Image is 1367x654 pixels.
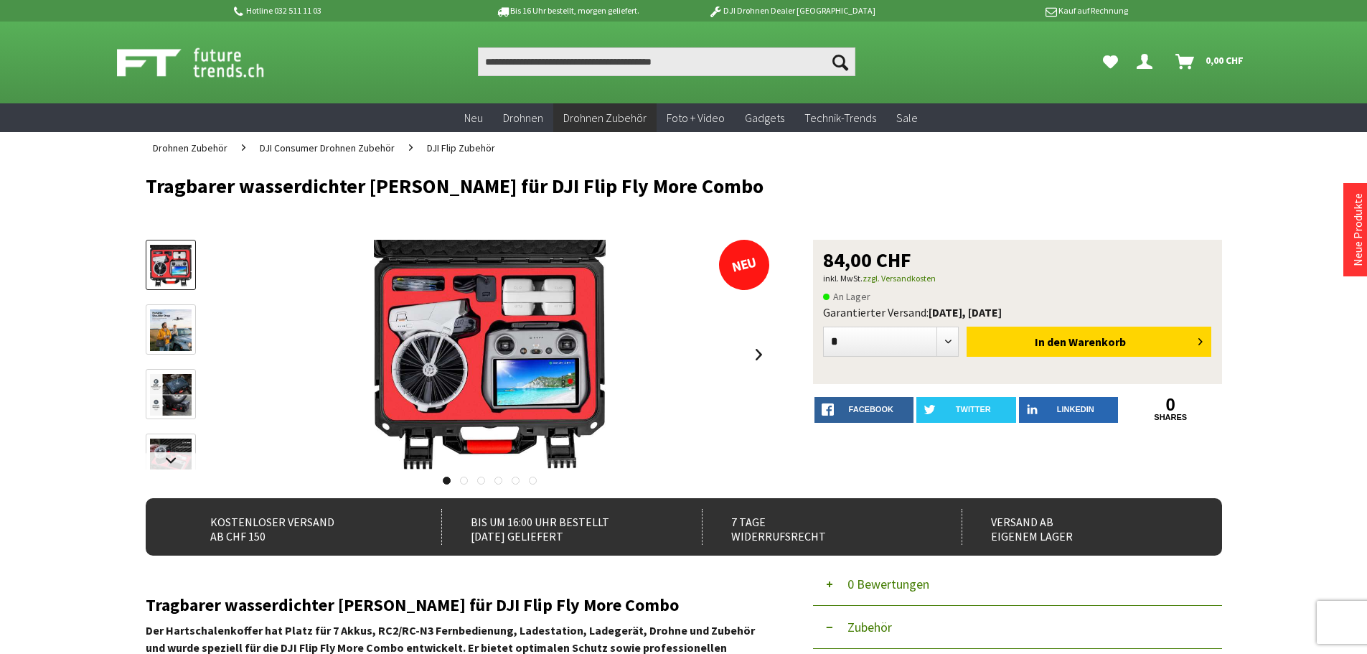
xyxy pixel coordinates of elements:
div: Kostenloser Versand ab CHF 150 [182,509,410,545]
div: 7 Tage Widerrufsrecht [702,509,931,545]
span: Foto + Video [667,111,725,125]
a: shares [1121,413,1221,422]
a: Gadgets [735,103,794,133]
a: twitter [916,397,1016,423]
a: DJI Flip Zubehör [420,132,502,164]
button: 0 Bewertungen [813,563,1222,606]
a: Foto + Video [657,103,735,133]
span: Warenkorb [1068,335,1126,349]
a: Drohnen [493,103,553,133]
h1: Tragbarer wasserdichter [PERSON_NAME] für DJI Flip Fly More Combo [146,175,1007,197]
span: Technik-Trends [804,111,876,125]
button: Zubehör [813,606,1222,649]
span: Gadgets [745,111,784,125]
img: Shop Futuretrends - zur Startseite wechseln [117,45,296,80]
b: [DATE], [DATE] [929,305,1002,319]
span: DJI Consumer Drohnen Zubehör [260,141,395,154]
a: Neu [454,103,493,133]
p: Bis 16 Uhr bestellt, morgen geliefert. [456,2,680,19]
a: Warenkorb [1170,47,1251,76]
a: Drohnen Zubehör [146,132,235,164]
a: zzgl. Versandkosten [863,273,936,284]
span: Neu [464,111,483,125]
a: facebook [814,397,914,423]
span: Drohnen [503,111,543,125]
button: Suchen [825,47,855,76]
img: Vorschau: Tragbarer wasserdichter Hartschalenkoffer für DJI Flip Fly More Combo [150,245,192,286]
p: inkl. MwSt. [823,270,1212,287]
span: Drohnen Zubehör [563,111,647,125]
a: Sale [886,103,928,133]
button: In den Warenkorb [967,327,1211,357]
span: LinkedIn [1057,405,1094,414]
span: twitter [956,405,991,414]
a: Technik-Trends [794,103,886,133]
a: 0 [1121,397,1221,413]
a: DJI Consumer Drohnen Zubehör [253,132,402,164]
div: Garantierter Versand: [823,305,1212,319]
span: An Lager [823,288,870,305]
a: Drohnen Zubehör [553,103,657,133]
span: Drohnen Zubehör [153,141,227,154]
span: 84,00 CHF [823,250,911,270]
div: Bis um 16:00 Uhr bestellt [DATE] geliefert [441,509,670,545]
img: Tragbarer wasserdichter Hartschalenkoffer für DJI Flip Fly More Combo [374,240,606,470]
div: Versand ab eigenem Lager [962,509,1190,545]
input: Produkt, Marke, Kategorie, EAN, Artikelnummer… [478,47,855,76]
h2: Tragbarer wasserdichter [PERSON_NAME] für DJI Flip Fly More Combo [146,596,770,615]
span: DJI Flip Zubehör [427,141,495,154]
a: Meine Favoriten [1096,47,1125,76]
a: Dein Konto [1131,47,1164,76]
a: Neue Produkte [1350,193,1365,266]
span: In den [1035,335,1066,349]
p: Kauf auf Rechnung [904,2,1128,19]
p: DJI Drohnen Dealer [GEOGRAPHIC_DATA] [680,2,903,19]
span: facebook [849,405,893,414]
span: 0,00 CHF [1206,49,1244,72]
span: Sale [896,111,918,125]
p: Hotline 032 511 11 03 [232,2,456,19]
a: LinkedIn [1019,397,1119,423]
